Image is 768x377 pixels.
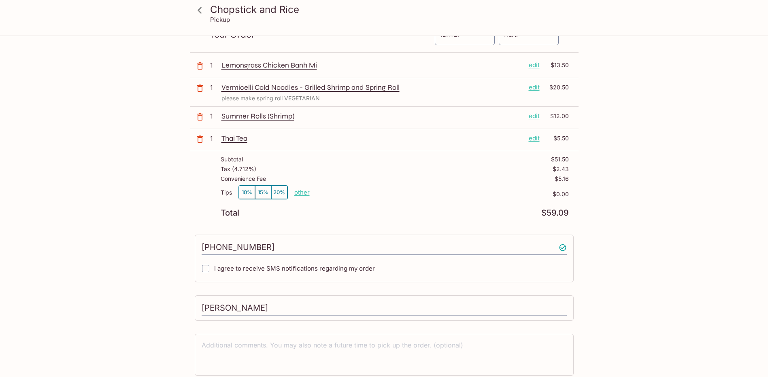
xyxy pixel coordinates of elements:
button: other [294,188,310,196]
p: $0.00 [310,191,569,197]
p: edit [529,61,540,70]
p: 1 [210,83,218,92]
p: $51.50 [551,156,569,163]
p: $13.50 [545,61,569,70]
button: 20% [271,186,287,199]
p: $2.43 [553,166,569,172]
p: 1 [210,61,218,70]
p: 1 [210,134,218,143]
p: $5.16 [555,176,569,182]
p: Thai Tea [221,134,522,143]
p: $20.50 [545,83,569,92]
p: 1 [210,112,218,121]
button: 15% [255,186,271,199]
p: Tips [221,189,232,196]
p: edit [529,112,540,121]
p: Total [221,209,239,217]
p: $5.50 [545,134,569,143]
p: please make spring roll VEGETARIAN [221,95,569,102]
p: edit [529,134,540,143]
input: Enter first and last name [202,301,567,316]
p: Vermicelli Cold Noodles - Grilled Shrimp and Spring Roll [221,83,522,92]
p: Tax ( 4.712% ) [221,166,256,172]
h3: Chopstick and Rice [210,3,572,16]
span: I agree to receive SMS notifications regarding my order [214,265,375,272]
p: Summer Rolls (Shrimp) [221,112,522,121]
p: Lemongrass Chicken Banh Mi [221,61,522,70]
button: 10% [239,186,255,199]
p: edit [529,83,540,92]
input: Enter phone number [202,240,567,255]
p: Pickup [210,16,230,23]
p: $12.00 [545,112,569,121]
p: $59.09 [541,209,569,217]
p: Subtotal [221,156,243,163]
p: Your Order [209,31,434,38]
p: Convenience Fee [221,176,266,182]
